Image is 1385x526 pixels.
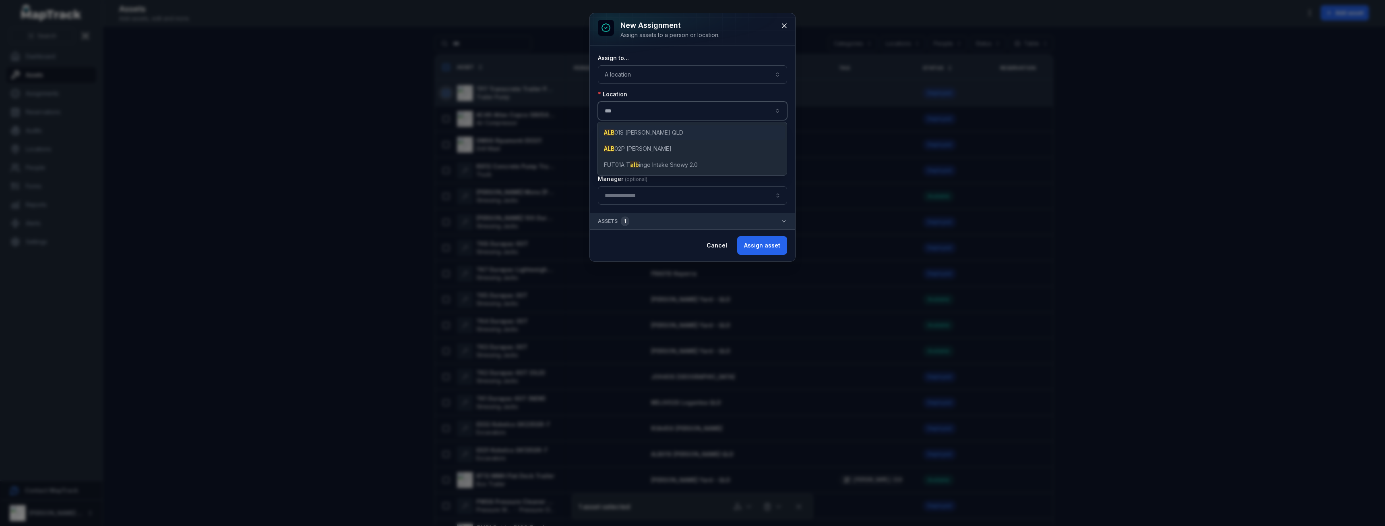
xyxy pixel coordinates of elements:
span: FUT01A T ingo Intake Snowy 2.0 [604,161,698,169]
span: ALB [604,129,614,136]
label: Assign to... [598,54,629,62]
span: 02P [PERSON_NAME] [604,145,672,153]
h3: New assignment [620,20,719,31]
button: Assign asset [737,236,787,255]
button: Cancel [700,236,734,255]
input: assignment-add:cf[907ad3fd-eed4-49d8-ad84-d22efbadc5a5]-label [598,186,787,205]
span: 01S [PERSON_NAME] QLD [604,129,683,137]
span: Assets [598,216,629,226]
div: Assign assets to a person or location. [620,31,719,39]
button: A location [598,65,787,84]
button: Assets1 [590,213,795,229]
label: Manager [598,175,647,183]
label: Location [598,90,627,98]
span: alb [630,161,639,168]
span: ALB [604,145,614,152]
div: 1 [621,216,629,226]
